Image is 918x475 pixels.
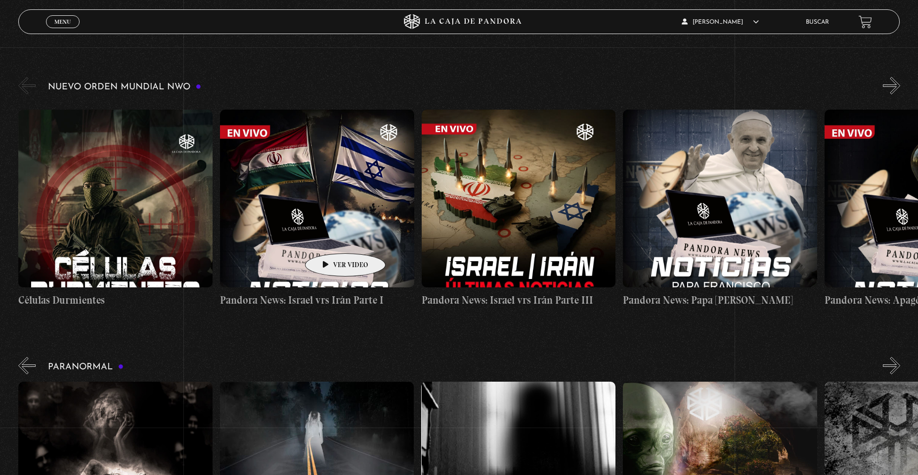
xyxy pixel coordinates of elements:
[48,362,124,372] h3: Paranormal
[18,77,36,94] button: Previous
[18,102,213,316] a: Células Durmientes
[220,292,414,308] h4: Pandora News: Israel vrs Irán Parte I
[623,292,817,308] h4: Pandora News: Papa [PERSON_NAME]
[806,19,829,25] a: Buscar
[48,82,201,92] h3: Nuevo Orden Mundial NWO
[18,292,213,308] h4: Células Durmientes
[883,357,900,374] button: Next
[422,292,616,308] h4: Pandora News: Israel vrs Irán Parte III
[51,27,75,34] span: Cerrar
[220,102,414,316] a: Pandora News: Israel vrs Irán Parte I
[54,19,71,25] span: Menu
[422,102,616,316] a: Pandora News: Israel vrs Irán Parte III
[623,102,817,316] a: Pandora News: Papa [PERSON_NAME]
[883,77,900,94] button: Next
[682,19,759,25] span: [PERSON_NAME]
[18,357,36,374] button: Previous
[859,15,872,29] a: View your shopping cart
